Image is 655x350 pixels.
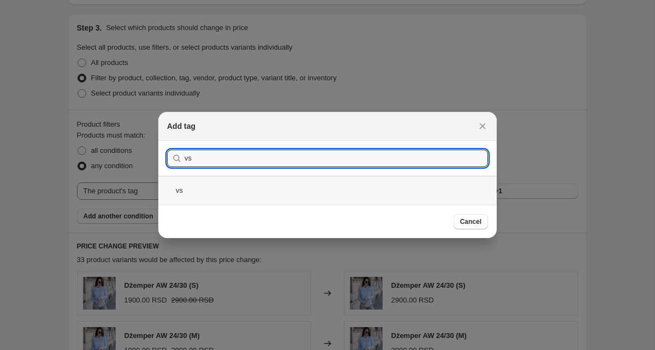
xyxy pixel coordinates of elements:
span: Cancel [460,217,481,226]
button: Close [475,118,490,134]
div: vs [158,176,497,205]
button: Cancel [454,214,488,229]
h2: Add tag [167,121,195,132]
input: Search tags [184,150,488,167]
